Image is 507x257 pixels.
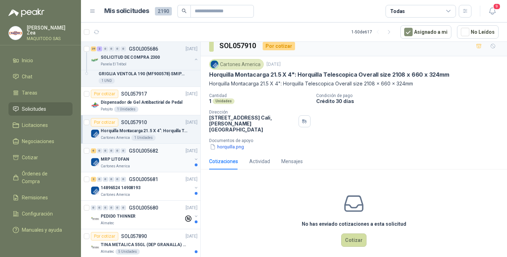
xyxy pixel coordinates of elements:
[186,176,198,183] p: [DATE]
[129,148,158,153] p: GSOL005682
[109,46,114,51] div: 0
[99,71,186,77] p: GRIGLIA VENTOLA 190 (MF900578) SMIPACK
[22,137,54,145] span: Negociaciones
[101,249,114,255] p: Almatec
[121,148,126,153] div: 0
[209,59,264,70] div: Cartones America
[22,105,46,113] span: Solicitudes
[22,73,32,81] span: Chat
[91,177,96,182] div: 2
[8,70,73,83] a: Chat
[81,115,200,144] a: Por cotizarSOL057910[DATE] Company LogoHorquilla Montacarga 21.5 X 4": Horquilla Telescopica Over...
[81,58,200,87] a: Por cotizarSOL057987GRIGLIA VENTOLA 190 (MF900578) SMIPACK1 UND
[91,129,99,138] img: Company Logo
[104,6,149,16] h1: Mis solicitudes
[101,54,160,61] p: SOLICITUD DE COMPRA 2300
[209,98,211,104] p: 1
[186,46,198,52] p: [DATE]
[129,46,158,51] p: GSOL005686
[101,107,113,112] p: Patojito
[101,192,130,198] p: Cartones America
[91,46,96,51] div: 39
[91,232,118,240] div: Por cotizar
[209,115,296,133] p: [STREET_ADDRESS] Cali , [PERSON_NAME][GEOGRAPHIC_DATA]
[22,194,48,201] span: Remisiones
[129,177,158,182] p: GSOL005681
[97,177,102,182] div: 0
[8,135,73,148] a: Negociaciones
[109,148,114,153] div: 0
[8,151,73,164] a: Cotizar
[9,26,22,40] img: Company Logo
[267,61,281,68] p: [DATE]
[316,93,504,98] p: Condición de pago
[101,185,140,191] p: 14896524 14908193
[186,205,198,211] p: [DATE]
[22,170,66,185] span: Órdenes de Compra
[186,148,198,154] p: [DATE]
[390,7,405,15] div: Todas
[91,147,199,169] a: 6 0 0 0 0 0 GSOL005682[DATE] Company LogoMRP LITOFANCartones America
[22,210,53,218] span: Configuración
[8,8,44,17] img: Logo peakr
[103,205,108,210] div: 0
[91,243,99,252] img: Company Logo
[91,56,99,64] img: Company Logo
[209,93,311,98] p: Cantidad
[8,167,73,188] a: Órdenes de Compra
[281,158,303,165] div: Mensajes
[121,120,147,125] p: SOL057910
[341,233,367,247] button: Cotizar
[186,233,198,240] p: [DATE]
[121,46,126,51] div: 0
[101,99,182,106] p: Dispensador de Gel Antibactirial de Pedal
[103,148,108,153] div: 0
[121,205,126,210] div: 0
[115,148,120,153] div: 0
[97,205,102,210] div: 0
[8,118,73,132] a: Licitaciones
[91,204,199,226] a: 0 0 0 0 0 0 GSOL005680[DATE] Company LogoPEDIDO THINNERAlmatec
[103,46,108,51] div: 0
[81,87,200,115] a: Por cotizarSOL057917[DATE] Company LogoDispensador de Gel Antibactirial de PedalPatojito1 Unidades
[91,45,199,67] a: 39 2 0 0 0 0 GSOL005686[DATE] Company LogoSOLICITUD DE COMPRA 2300Panela El Trébol
[263,42,295,50] div: Por cotizar
[186,119,198,126] p: [DATE]
[115,46,120,51] div: 0
[22,89,37,97] span: Tareas
[351,26,395,38] div: 1 - 50 de 617
[22,226,62,234] span: Manuales y ayuda
[8,102,73,116] a: Solicitudes
[97,46,102,51] div: 2
[209,80,499,88] p: Horquilla Montacarga 21.5 X 4": Horquilla Telescopica Overall size 2108 x 660 x 324mm
[97,148,102,153] div: 0
[209,138,504,143] p: Documentos de apoyo
[91,90,118,98] div: Por cotizar
[457,25,499,39] button: No Leídos
[91,215,99,223] img: Company Logo
[121,91,147,96] p: SOL057917
[209,158,238,165] div: Cotizaciones
[101,242,188,248] p: TINA METALICA 55GL (DEP GRANALLA) CON TAPA
[109,177,114,182] div: 0
[91,158,99,166] img: Company Logo
[22,57,33,64] span: Inicio
[129,205,158,210] p: GSOL005680
[493,3,501,10] span: 9
[121,177,126,182] div: 0
[103,177,108,182] div: 0
[115,177,120,182] div: 0
[22,154,38,161] span: Cotizar
[101,213,136,220] p: PEDIDO THINNER
[8,54,73,67] a: Inicio
[302,220,406,228] h3: No has enviado cotizaciones a esta solicitud
[209,143,245,150] button: horquilla.png
[109,205,114,210] div: 0
[27,25,73,35] p: [PERSON_NAME] Zea
[101,135,130,141] p: Cartones America
[91,175,199,198] a: 2 0 0 0 0 0 GSOL005681[DATE] Company Logo14896524 14908193Cartones America
[91,101,99,109] img: Company Logo
[249,158,270,165] div: Actividad
[8,207,73,220] a: Configuración
[101,163,130,169] p: Cartones America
